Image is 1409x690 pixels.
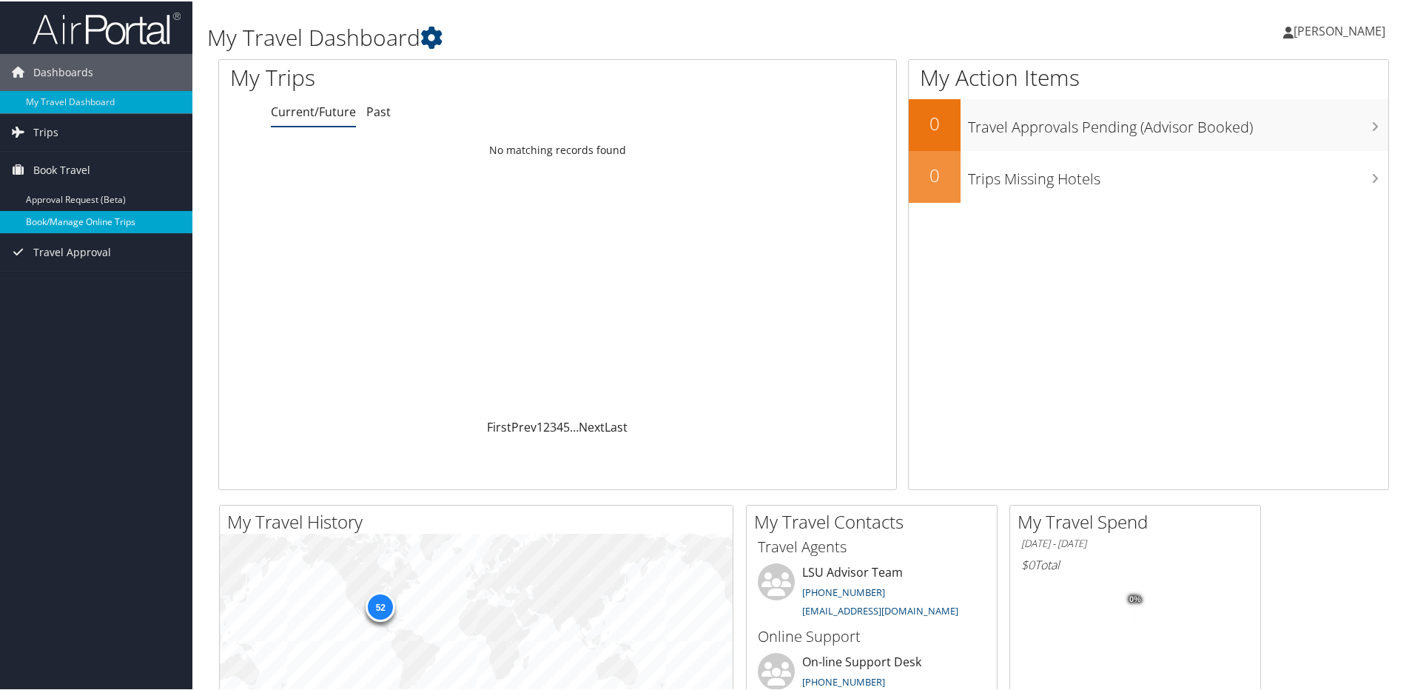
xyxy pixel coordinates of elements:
a: 0Trips Missing Hotels [909,150,1388,201]
span: Dashboards [33,53,93,90]
a: 3 [550,418,556,434]
a: Last [605,418,628,434]
h2: 0 [909,161,961,187]
a: Prev [511,418,537,434]
li: LSU Advisor Team [750,562,993,623]
a: Current/Future [271,102,356,118]
img: airportal-logo.png [33,10,181,44]
a: First [487,418,511,434]
a: [EMAIL_ADDRESS][DOMAIN_NAME] [802,603,958,616]
tspan: 0% [1129,594,1141,603]
h3: Travel Approvals Pending (Advisor Booked) [968,108,1388,136]
h2: My Travel History [227,508,733,533]
h3: Online Support [758,625,986,646]
a: 1 [537,418,543,434]
a: 5 [563,418,570,434]
td: No matching records found [219,135,896,162]
h6: Total [1021,555,1249,572]
h3: Travel Agents [758,535,986,556]
span: … [570,418,579,434]
span: Travel Approval [33,232,111,269]
h6: [DATE] - [DATE] [1021,535,1249,549]
span: Book Travel [33,150,90,187]
h2: My Travel Contacts [754,508,997,533]
a: [PHONE_NUMBER] [802,584,885,597]
a: [PHONE_NUMBER] [802,674,885,687]
h1: My Trips [230,61,603,92]
h3: Trips Missing Hotels [968,160,1388,188]
a: Next [579,418,605,434]
a: 0Travel Approvals Pending (Advisor Booked) [909,98,1388,150]
span: $0 [1021,555,1035,572]
a: Past [366,102,391,118]
div: 52 [366,591,395,620]
span: [PERSON_NAME] [1294,21,1385,38]
h2: My Travel Spend [1018,508,1260,533]
a: 2 [543,418,550,434]
span: Trips [33,113,58,150]
h1: My Action Items [909,61,1388,92]
a: 4 [556,418,563,434]
h2: 0 [909,110,961,135]
a: [PERSON_NAME] [1283,7,1400,52]
h1: My Travel Dashboard [207,21,1003,52]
